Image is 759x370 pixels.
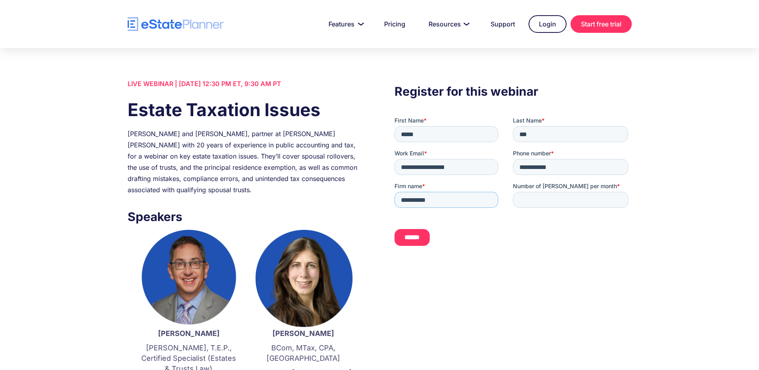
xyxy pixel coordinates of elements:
strong: [PERSON_NAME] [272,329,334,338]
a: Resources [419,16,477,32]
a: Support [481,16,525,32]
a: Start free trial [571,15,632,33]
h3: Speakers [128,207,364,226]
h3: Register for this webinar [395,82,631,101]
strong: [PERSON_NAME] [158,329,220,338]
a: home [128,17,224,31]
div: LIVE WEBINAR | [DATE] 12:30 PM ET, 9:30 AM PT [128,78,364,89]
div: [PERSON_NAME] and [PERSON_NAME], partner at [PERSON_NAME] [PERSON_NAME] with 20 years of experien... [128,128,364,195]
a: Features [319,16,370,32]
a: Login [529,15,567,33]
p: BCom, MTax, CPA, [GEOGRAPHIC_DATA] [254,343,352,364]
a: Pricing [374,16,415,32]
h1: Estate Taxation Issues [128,97,364,122]
iframe: Form 0 [395,117,631,253]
